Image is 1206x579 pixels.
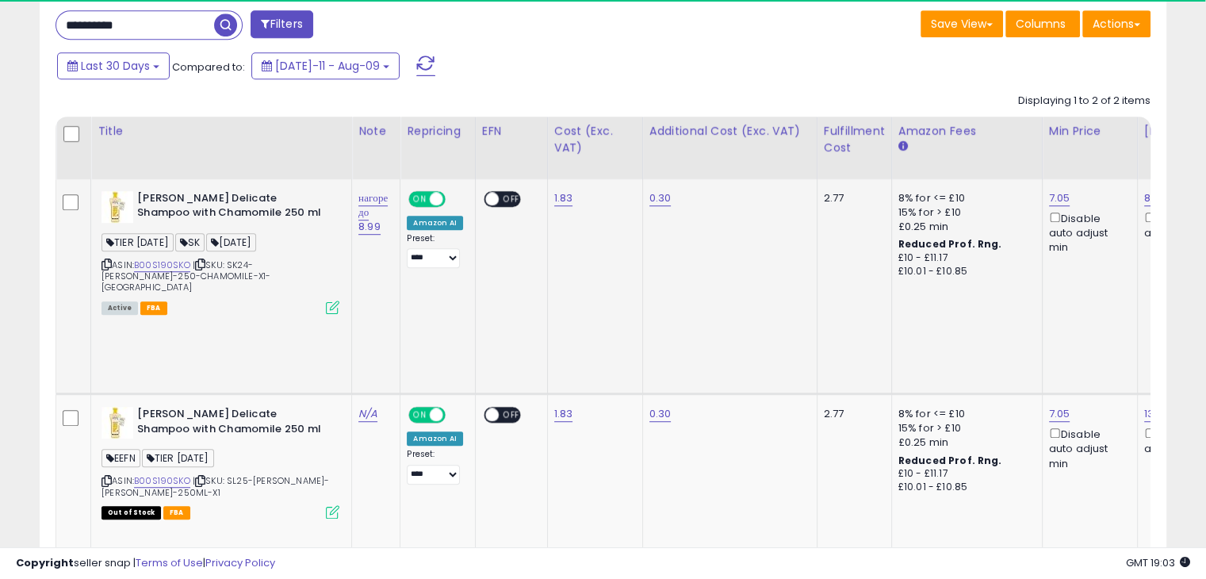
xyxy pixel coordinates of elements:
[554,123,636,156] div: Cost (Exc. VAT)
[136,555,203,570] a: Terms of Use
[898,237,1002,251] b: Reduced Prof. Rng.
[898,191,1030,205] div: 8% for <= £10
[1049,425,1125,471] div: Disable auto adjust min
[101,259,270,294] span: | SKU: SK24-[PERSON_NAME]-250-CHAMOMILE-X1-[GEOGRAPHIC_DATA]
[898,140,908,154] small: Amazon Fees.
[57,52,170,79] button: Last 30 Days
[101,301,138,315] span: All listings currently available for purchase on Amazon
[101,407,339,517] div: ASIN:
[358,406,377,422] a: N/A
[407,216,462,230] div: Amazon AI
[101,191,133,223] img: 41MzPxurQoL._SL40_.jpg
[1005,10,1080,37] button: Columns
[1049,123,1131,140] div: Min Price
[206,233,256,251] span: [DATE]
[275,58,380,74] span: [DATE]-11 - Aug-09
[205,555,275,570] a: Privacy Policy
[101,233,174,251] span: TIER [DATE]
[101,407,133,439] img: 41MzPxurQoL._SL40_.jpg
[407,449,462,485] div: Preset:
[898,481,1030,494] div: £10.01 - £10.85
[142,449,214,467] span: TIER [DATE]
[443,408,469,422] span: OFF
[137,407,330,440] b: [PERSON_NAME] Delicate Shampoo with Chamomile 250 ml
[101,191,339,313] div: ASIN:
[358,123,393,140] div: Note
[1049,406,1070,422] a: 7.05
[16,555,74,570] strong: Copyright
[499,192,524,205] span: OFF
[443,192,469,205] span: OFF
[163,506,190,520] span: FBA
[251,10,312,38] button: Filters
[824,191,879,205] div: 2.77
[134,474,190,488] a: B00S190SKO
[898,220,1030,234] div: £0.25 min
[1049,190,1070,206] a: 7.05
[407,233,462,269] div: Preset:
[407,431,462,446] div: Amazon AI
[649,123,810,140] div: Additional Cost (Exc. VAT)
[1016,16,1066,32] span: Columns
[101,449,140,467] span: EEFN
[824,123,885,156] div: Fulfillment Cost
[1126,555,1190,570] span: 2025-09-9 19:03 GMT
[898,421,1030,435] div: 15% for > £10
[101,506,161,520] span: All listings that are currently out of stock and unavailable for purchase on Amazon
[499,408,524,422] span: OFF
[407,123,468,140] div: Repricing
[898,407,1030,421] div: 8% for <= £10
[137,191,330,224] b: [PERSON_NAME] Delicate Shampoo with Chamomile 250 ml
[649,190,672,206] a: 0.30
[81,58,150,74] span: Last 30 Days
[898,454,1002,467] b: Reduced Prof. Rng.
[898,251,1030,265] div: £10 - £11.17
[101,474,329,498] span: | SKU: SL25-[PERSON_NAME]-[PERSON_NAME]-250ML-X1
[1082,10,1150,37] button: Actions
[898,265,1030,278] div: £10.01 - £10.85
[140,301,167,315] span: FBA
[1144,406,1170,422] a: 13.56
[898,123,1036,140] div: Amazon Fees
[98,123,345,140] div: Title
[16,556,275,571] div: seller snap | |
[898,205,1030,220] div: 15% for > £10
[175,233,205,251] span: SK
[921,10,1003,37] button: Save View
[358,190,388,235] a: нагоре до 8.99
[411,192,431,205] span: ON
[898,435,1030,450] div: £0.25 min
[554,190,573,206] a: 1.83
[172,59,245,75] span: Compared to:
[251,52,400,79] button: [DATE]-11 - Aug-09
[554,406,573,422] a: 1.83
[482,123,541,140] div: EFN
[134,259,190,272] a: B00S190SKO
[824,407,879,421] div: 2.77
[411,408,431,422] span: ON
[1144,190,1167,206] a: 8.94
[898,467,1030,481] div: £10 - £11.17
[1018,94,1150,109] div: Displaying 1 to 2 of 2 items
[1049,209,1125,255] div: Disable auto adjust min
[649,406,672,422] a: 0.30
